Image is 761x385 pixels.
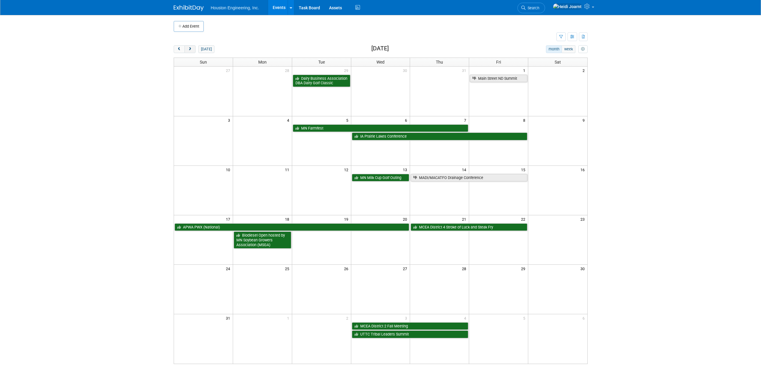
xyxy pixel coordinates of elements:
span: 5 [523,314,528,322]
span: 2 [582,67,587,74]
i: Personalize Calendar [581,47,585,51]
button: [DATE] [198,45,214,53]
button: prev [174,45,185,53]
span: 19 [343,215,351,223]
a: MCEA District 4 Stroke of Luck and Steak Fry [411,223,527,231]
span: 27 [225,67,233,74]
button: myCustomButton [578,45,587,53]
span: Tue [318,60,325,64]
span: 13 [402,166,410,173]
span: 1 [523,67,528,74]
img: Heidi Joarnt [553,3,582,10]
span: Houston Engineering, Inc. [211,5,259,10]
span: 28 [461,265,469,272]
a: Biodiesel Open hosted by MN Soybean Growers Association (MSGA) [234,231,291,249]
span: 11 [284,166,292,173]
img: ExhibitDay [174,5,204,11]
span: Mon [258,60,267,64]
span: 21 [461,215,469,223]
span: 23 [580,215,587,223]
span: 31 [461,67,469,74]
span: 1 [286,314,292,322]
button: month [546,45,562,53]
span: 14 [461,166,469,173]
button: next [184,45,196,53]
span: 6 [404,116,410,124]
span: Wed [376,60,385,64]
span: 30 [580,265,587,272]
span: 6 [582,314,587,322]
a: IA Prairie Lakes Conference [352,133,528,140]
a: MN Milk Cup Golf Outing [352,174,409,182]
span: Sun [200,60,207,64]
a: MN Farmfest [293,124,469,132]
button: week [562,45,575,53]
a: APWA PWX (National) [175,223,409,231]
span: 29 [343,67,351,74]
span: 28 [284,67,292,74]
span: 22 [520,215,528,223]
span: 17 [225,215,233,223]
span: 3 [227,116,233,124]
span: Search [526,6,539,10]
span: 24 [225,265,233,272]
span: 3 [404,314,410,322]
span: 2 [346,314,351,322]
span: 8 [523,116,528,124]
span: Fri [496,60,501,64]
span: 26 [343,265,351,272]
a: MCEA District 2 Fall Meeting [352,322,469,330]
span: 31 [225,314,233,322]
span: Thu [436,60,443,64]
span: 16 [580,166,587,173]
span: 10 [225,166,233,173]
a: Search [517,3,545,13]
a: Main Street ND Summit [470,75,527,82]
span: 29 [520,265,528,272]
span: 27 [402,265,410,272]
a: UTTC Tribal Leaders Summit [352,330,469,338]
span: 15 [520,166,528,173]
button: Add Event [174,21,204,32]
span: 7 [463,116,469,124]
span: 18 [284,215,292,223]
span: 30 [402,67,410,74]
a: MADI/MACATFO Drainage Conference [411,174,527,182]
span: 20 [402,215,410,223]
span: 9 [582,116,587,124]
span: 25 [284,265,292,272]
span: 12 [343,166,351,173]
a: Dairy Business Association DBA Dairy Golf Classic [293,75,350,87]
span: Sat [555,60,561,64]
span: 5 [346,116,351,124]
h2: [DATE] [371,45,389,52]
span: 4 [463,314,469,322]
span: 4 [286,116,292,124]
